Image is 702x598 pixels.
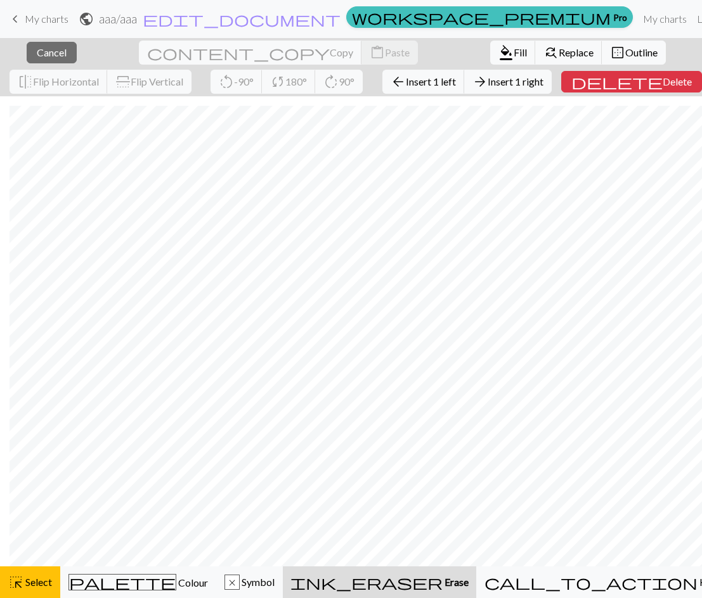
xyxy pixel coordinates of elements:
span: delete [571,73,663,91]
a: My charts [638,6,692,32]
span: rotate_right [323,73,339,91]
span: Replace [559,46,594,58]
button: Insert 1 left [382,70,465,94]
span: arrow_back [391,73,406,91]
span: sync [270,73,285,91]
span: -90° [234,75,254,87]
span: 180° [285,75,307,87]
button: Erase [283,566,476,598]
span: Outline [625,46,658,58]
a: Pro [346,6,633,28]
button: Insert 1 right [464,70,552,94]
span: 90° [339,75,354,87]
span: edit_document [143,10,341,28]
span: Insert 1 left [406,75,456,87]
span: arrow_forward [472,73,488,91]
span: flip [114,74,132,89]
span: format_color_fill [498,44,514,61]
span: Select [23,576,52,588]
span: call_to_action [484,573,698,591]
span: highlight_alt [8,573,23,591]
button: Outline [602,41,666,65]
span: Symbol [240,576,275,588]
span: Cancel [37,46,67,58]
span: palette [69,573,176,591]
span: public [79,10,94,28]
span: workspace_premium [352,8,611,26]
span: rotate_left [219,73,234,91]
h2: aaa / aaa [99,11,137,26]
span: Colour [176,576,208,588]
button: Delete [561,71,702,92]
button: 90° [315,70,363,94]
span: Erase [443,576,469,588]
button: -90° [211,70,263,94]
button: Fill [490,41,536,65]
button: Flip Vertical [107,70,192,94]
span: My charts [25,13,68,25]
span: border_outer [610,44,625,61]
span: ink_eraser [290,573,443,591]
span: Insert 1 right [488,75,543,87]
span: Copy [330,46,353,58]
button: Copy [139,41,362,65]
button: Cancel [27,42,77,63]
button: Colour [60,566,216,598]
button: Flip Horizontal [10,70,108,94]
span: Flip Horizontal [33,75,99,87]
span: flip [18,73,33,91]
button: 180° [262,70,316,94]
span: Flip Vertical [131,75,183,87]
span: Fill [514,46,527,58]
span: Delete [663,75,692,87]
div: x [225,575,239,590]
button: x Symbol [216,566,283,598]
span: content_copy [147,44,330,61]
span: keyboard_arrow_left [8,10,23,28]
button: Replace [535,41,602,65]
span: find_replace [543,44,559,61]
a: My charts [8,8,68,30]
